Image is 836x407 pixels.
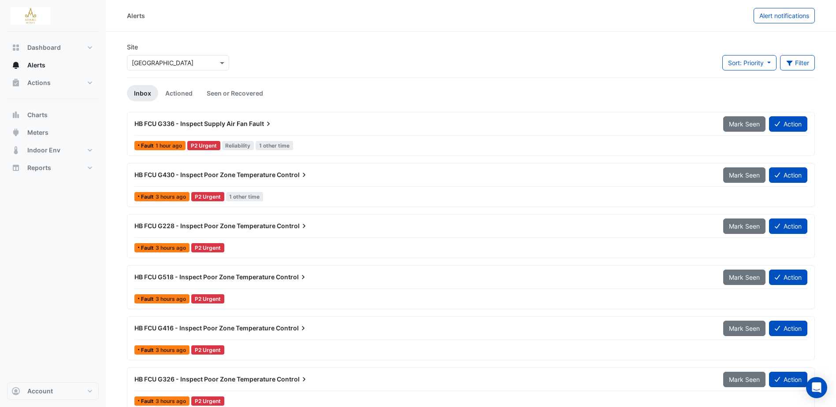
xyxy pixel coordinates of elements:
[156,193,186,200] span: Fri 03-Oct-2025 13:15 IST
[134,375,275,383] span: HB FCU G326 - Inspect Poor Zone Temperature
[11,111,20,119] app-icon: Charts
[156,398,186,404] span: Fri 03-Oct-2025 13:15 IST
[158,85,200,101] a: Actioned
[127,42,138,52] label: Site
[134,324,275,332] span: HB FCU G416 - Inspect Poor Zone Temperature
[276,324,308,333] span: Control
[759,12,809,19] span: Alert notifications
[722,55,777,70] button: Sort: Priority
[11,146,20,155] app-icon: Indoor Env
[127,11,145,20] div: Alerts
[729,376,760,383] span: Mark Seen
[127,85,158,101] a: Inbox
[729,120,760,128] span: Mark Seen
[134,273,275,281] span: HB FCU G518 - Inspect Poor Zone Temperature
[769,218,807,234] button: Action
[754,8,815,23] button: Alert notifications
[156,142,182,149] span: Fri 03-Oct-2025 14:30 IST
[11,78,20,87] app-icon: Actions
[191,396,224,406] div: P2 Urgent
[141,296,156,302] span: Fault
[723,116,765,132] button: Mark Seen
[723,270,765,285] button: Mark Seen
[7,56,99,74] button: Alerts
[191,345,224,355] div: P2 Urgent
[191,294,224,303] div: P2 Urgent
[11,7,50,25] img: Company Logo
[200,85,270,101] a: Seen or Recovered
[7,74,99,92] button: Actions
[27,61,45,70] span: Alerts
[7,39,99,56] button: Dashboard
[27,78,51,87] span: Actions
[769,167,807,183] button: Action
[27,163,51,172] span: Reports
[134,171,275,178] span: HB FCU G430 - Inspect Poor Zone Temperature
[191,243,224,252] div: P2 Urgent
[141,399,156,404] span: Fault
[134,120,248,127] span: HB FCU G336 - Inspect Supply Air Fan
[7,106,99,124] button: Charts
[11,43,20,52] app-icon: Dashboard
[780,55,815,70] button: Filter
[191,192,224,201] div: P2 Urgent
[11,61,20,70] app-icon: Alerts
[141,143,156,148] span: Fault
[277,375,308,384] span: Control
[156,347,186,353] span: Fri 03-Oct-2025 13:15 IST
[141,348,156,353] span: Fault
[723,321,765,336] button: Mark Seen
[723,167,765,183] button: Mark Seen
[277,222,308,230] span: Control
[27,146,60,155] span: Indoor Env
[769,321,807,336] button: Action
[27,43,61,52] span: Dashboard
[187,141,220,150] div: P2 Urgent
[769,116,807,132] button: Action
[134,222,275,229] span: HB FCU G228 - Inspect Poor Zone Temperature
[723,218,765,234] button: Mark Seen
[806,377,827,398] div: Open Intercom Messenger
[769,372,807,387] button: Action
[728,59,764,67] span: Sort: Priority
[769,270,807,285] button: Action
[277,170,308,179] span: Control
[729,222,760,230] span: Mark Seen
[7,141,99,159] button: Indoor Env
[27,128,48,137] span: Meters
[27,387,53,396] span: Account
[729,325,760,332] span: Mark Seen
[7,124,99,141] button: Meters
[276,273,308,281] span: Control
[256,141,293,150] span: 1 other time
[226,192,264,201] span: 1 other time
[141,194,156,200] span: Fault
[222,141,254,150] span: Reliability
[729,274,760,281] span: Mark Seen
[7,382,99,400] button: Account
[11,128,20,137] app-icon: Meters
[156,296,186,302] span: Fri 03-Oct-2025 13:15 IST
[27,111,48,119] span: Charts
[729,171,760,179] span: Mark Seen
[7,159,99,177] button: Reports
[249,119,273,128] span: Fault
[141,245,156,251] span: Fault
[723,372,765,387] button: Mark Seen
[11,163,20,172] app-icon: Reports
[156,244,186,251] span: Fri 03-Oct-2025 13:15 IST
